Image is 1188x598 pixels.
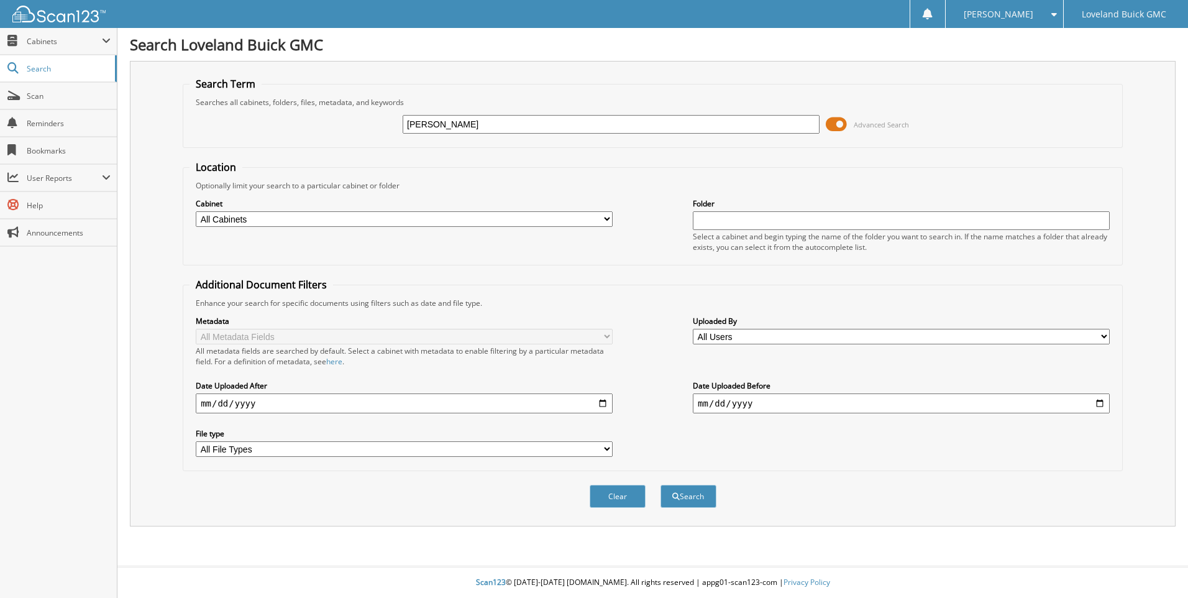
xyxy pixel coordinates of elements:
[693,380,1110,391] label: Date Uploaded Before
[964,11,1033,18] span: [PERSON_NAME]
[27,145,111,156] span: Bookmarks
[117,568,1188,598] div: © [DATE]-[DATE] [DOMAIN_NAME]. All rights reserved | appg01-scan123-com |
[27,91,111,101] span: Scan
[693,198,1110,209] label: Folder
[196,428,613,439] label: File type
[196,198,613,209] label: Cabinet
[27,118,111,129] span: Reminders
[27,173,102,183] span: User Reports
[476,577,506,587] span: Scan123
[27,63,109,74] span: Search
[190,97,1116,108] div: Searches all cabinets, folders, files, metadata, and keywords
[784,577,830,587] a: Privacy Policy
[854,120,909,129] span: Advanced Search
[190,77,262,91] legend: Search Term
[27,36,102,47] span: Cabinets
[27,200,111,211] span: Help
[196,346,613,367] div: All metadata fields are searched by default. Select a cabinet with metadata to enable filtering b...
[27,228,111,238] span: Announcements
[693,231,1110,252] div: Select a cabinet and begin typing the name of the folder you want to search in. If the name match...
[326,356,342,367] a: here
[693,316,1110,326] label: Uploaded By
[12,6,106,22] img: scan123-logo-white.svg
[660,485,716,508] button: Search
[190,180,1116,191] div: Optionally limit your search to a particular cabinet or folder
[190,278,333,292] legend: Additional Document Filters
[693,393,1110,413] input: end
[196,393,613,413] input: start
[190,298,1116,308] div: Enhance your search for specific documents using filters such as date and file type.
[130,34,1176,55] h1: Search Loveland Buick GMC
[190,160,242,174] legend: Location
[196,380,613,391] label: Date Uploaded After
[590,485,646,508] button: Clear
[196,316,613,326] label: Metadata
[1082,11,1166,18] span: Loveland Buick GMC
